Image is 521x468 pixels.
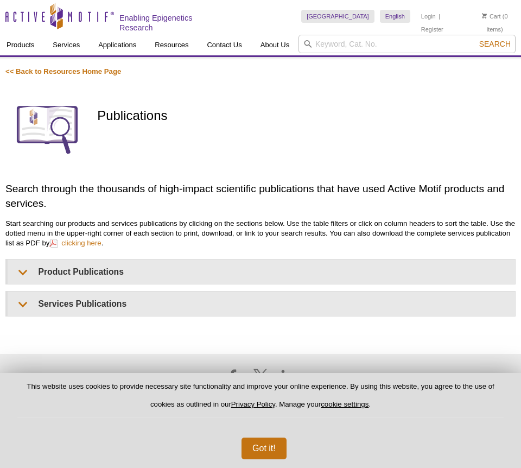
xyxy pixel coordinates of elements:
[439,10,440,23] li: |
[148,35,195,55] a: Resources
[380,10,410,23] a: English
[8,292,515,316] summary: Services Publications
[421,26,443,33] a: Register
[321,400,368,408] button: cookie settings
[119,13,224,33] h2: Enabling Epigenetics Research
[482,13,487,18] img: Your Cart
[200,35,248,55] a: Contact Us
[5,67,121,75] a: << Back to Resources Home Page
[8,260,515,284] summary: Product Publications
[254,35,296,55] a: About Us
[474,10,516,36] li: (0 items)
[421,12,436,20] a: Login
[97,109,516,124] h1: Publications
[17,382,504,418] p: This website uses cookies to provide necessary site functionality and improve your online experie...
[476,39,514,49] button: Search
[231,400,275,408] a: Privacy Policy
[5,181,516,211] h2: Search through the thousands of high-impact scientific publications that have used Active Motif p...
[92,35,143,55] a: Applications
[5,219,516,248] p: Start searching our products and services publications by clicking on the sections below. Use the...
[298,35,516,53] input: Keyword, Cat. No.
[5,87,89,170] img: Publications
[479,40,511,48] span: Search
[242,438,287,459] button: Got it!
[482,12,501,20] a: Cart
[46,35,86,55] a: Services
[301,10,374,23] a: [GEOGRAPHIC_DATA]
[49,238,101,248] a: clicking here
